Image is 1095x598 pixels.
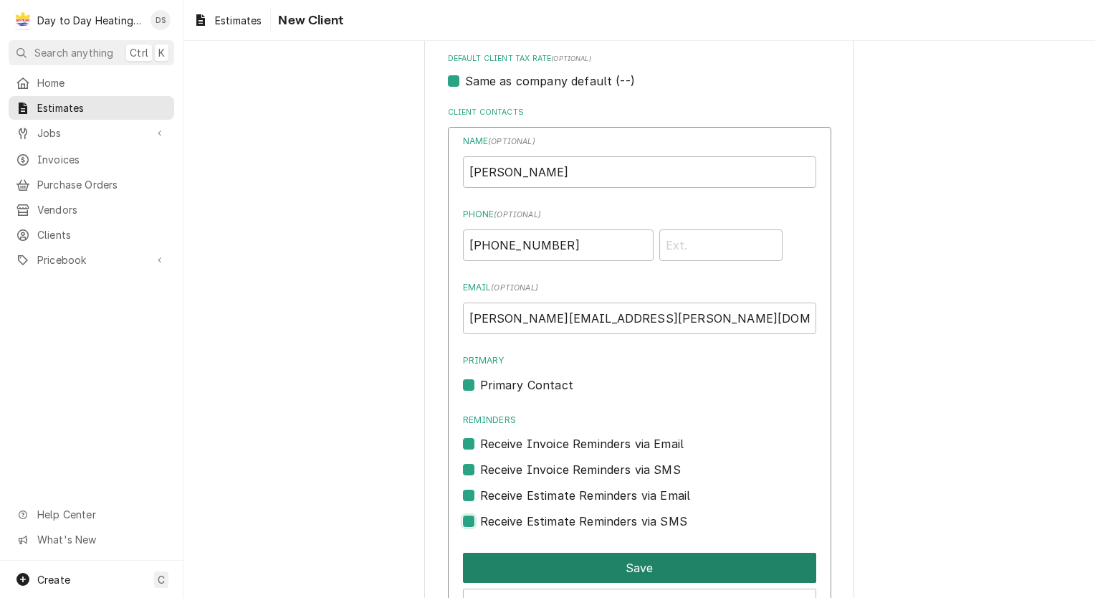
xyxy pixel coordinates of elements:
[37,227,167,242] span: Clients
[463,135,816,188] div: Name
[150,10,171,30] div: David Silvestre's Avatar
[448,53,831,65] label: Default Client Tax Rate
[463,414,816,427] label: Reminders
[463,414,816,452] div: Reminders
[37,574,70,586] span: Create
[37,75,167,90] span: Home
[480,376,573,394] label: Primary Contact
[463,135,816,148] label: Name
[9,248,174,272] a: Go to Pricebook
[37,507,166,522] span: Help Center
[9,503,174,526] a: Go to Help Center
[480,487,691,504] label: Receive Estimate Reminders via Email
[463,547,816,583] div: Button Group Row
[274,11,343,30] span: New Client
[9,40,174,65] button: Search anythingCtrlK
[37,177,167,192] span: Purchase Orders
[463,281,816,334] div: Email
[9,528,174,551] a: Go to What's New
[463,553,816,583] button: Save
[188,9,267,32] a: Estimates
[463,208,816,221] label: Phone
[37,152,167,167] span: Invoices
[150,10,171,30] div: DS
[37,252,145,267] span: Pricebook
[463,281,816,294] label: Email
[463,354,816,367] label: Primary
[37,13,143,28] div: Day to Day Heating and Cooling
[13,10,33,30] div: D
[158,45,165,60] span: K
[448,107,831,118] label: Client Contacts
[215,13,262,28] span: Estimates
[37,202,167,217] span: Vendors
[158,572,165,587] span: C
[37,532,166,547] span: What's New
[13,10,33,30] div: Day to Day Heating and Cooling's Avatar
[463,135,816,531] div: Contact Edit Form
[130,45,148,60] span: Ctrl
[480,435,684,452] label: Receive Invoice Reminders via Email
[659,229,783,261] input: Ext.
[9,121,174,145] a: Go to Jobs
[37,100,167,115] span: Estimates
[463,354,816,393] div: Primary
[37,125,145,141] span: Jobs
[494,210,541,219] span: ( optional )
[480,461,681,478] label: Receive Invoice Reminders via SMS
[9,148,174,171] a: Invoices
[9,71,174,95] a: Home
[448,53,831,90] div: Default Client Tax Rate
[9,173,174,196] a: Purchase Orders
[488,137,535,146] span: ( optional )
[463,208,816,261] div: Phone
[480,513,687,530] label: Receive Estimate Reminders via SMS
[491,283,538,293] span: ( optional )
[34,45,113,60] span: Search anything
[9,198,174,222] a: Vendors
[9,96,174,120] a: Estimates
[463,229,654,261] input: Number
[551,54,591,62] span: (optional)
[9,223,174,247] a: Clients
[465,72,635,90] label: Same as company default (--)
